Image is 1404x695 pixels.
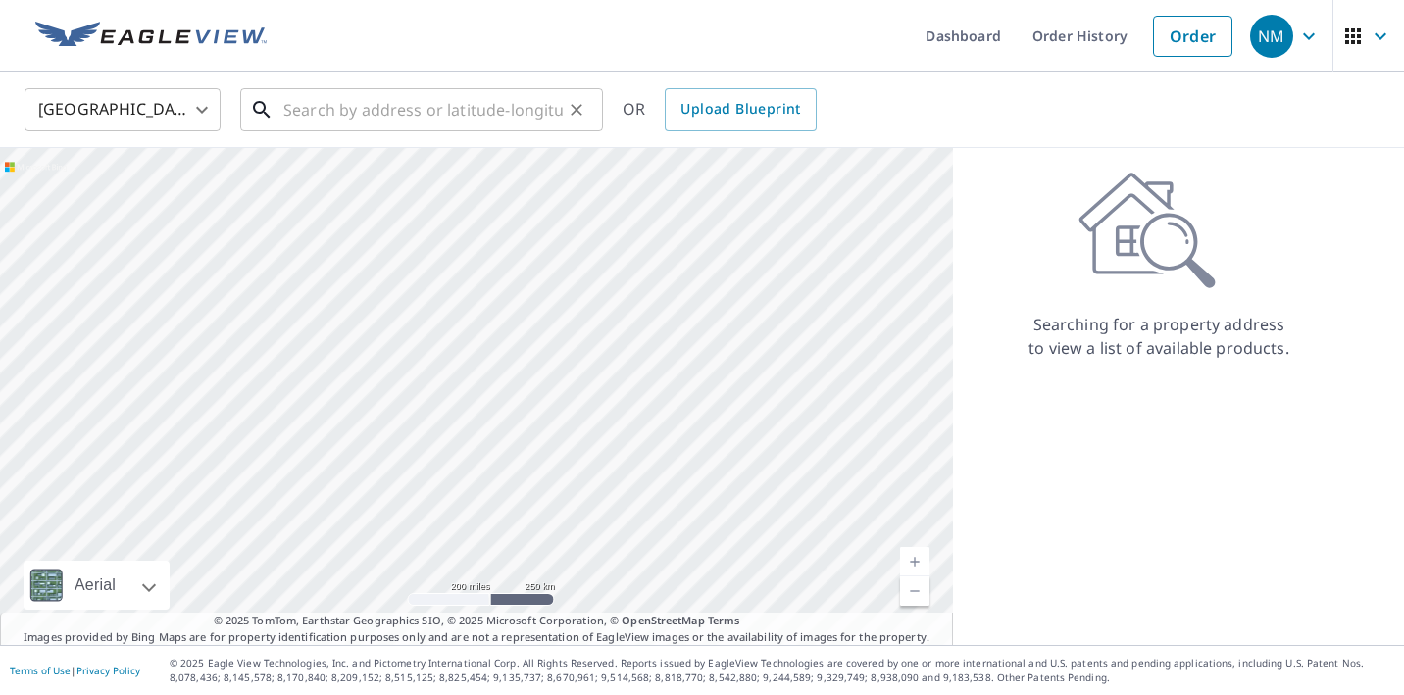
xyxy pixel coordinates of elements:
[1028,313,1290,360] p: Searching for a property address to view a list of available products.
[69,561,122,610] div: Aerial
[35,22,267,51] img: EV Logo
[900,547,929,576] a: Current Level 5, Zoom In
[622,613,704,627] a: OpenStreetMap
[170,656,1394,685] p: © 2025 Eagle View Technologies, Inc. and Pictometry International Corp. All Rights Reserved. Repo...
[900,576,929,606] a: Current Level 5, Zoom Out
[214,613,740,629] span: © 2025 TomTom, Earthstar Geographics SIO, © 2025 Microsoft Corporation, ©
[623,88,817,131] div: OR
[680,97,800,122] span: Upload Blueprint
[1153,16,1232,57] a: Order
[24,561,170,610] div: Aerial
[563,96,590,124] button: Clear
[10,665,140,676] p: |
[283,82,563,137] input: Search by address or latitude-longitude
[10,664,71,677] a: Terms of Use
[708,613,740,627] a: Terms
[1250,15,1293,58] div: NM
[76,664,140,677] a: Privacy Policy
[25,82,221,137] div: [GEOGRAPHIC_DATA]
[665,88,816,131] a: Upload Blueprint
